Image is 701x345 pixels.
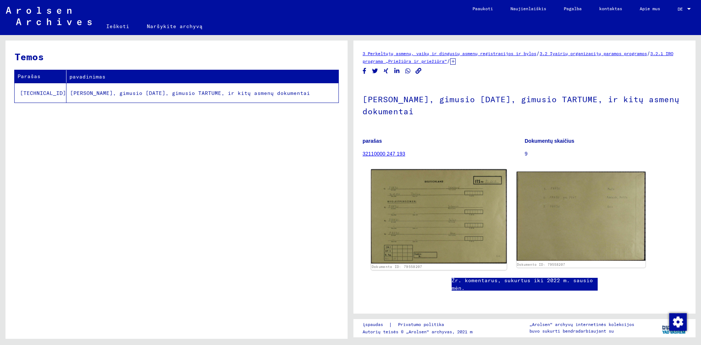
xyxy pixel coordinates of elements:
[452,277,598,292] a: Žr. komentarus, sukurtus iki 2022 m. sausio mėn.
[106,23,129,30] font: Ieškoti
[525,151,528,157] font: 9
[363,138,382,144] font: parašas
[447,58,450,64] font: /
[525,138,574,144] font: Dokumentų skaičius
[6,7,92,25] img: Arolsen_neg.svg
[529,328,614,334] font: buvo sukurti bendradarbiaujant su
[389,321,392,328] font: |
[564,6,582,11] font: Pagalba
[540,51,647,56] a: 3.2 Įvairių organizacijų paramos programos
[15,51,44,63] font: Temos
[529,322,634,327] font: „Arolsen“ archyvų internetinės kolekcijos
[398,322,444,327] font: Privatumo politika
[147,23,203,30] font: Naršykite archyvą
[517,262,565,267] a: Dokumento ID: 79558207
[404,66,412,76] button: Bendrinti per „WhatsApp“
[371,169,506,264] img: 001.jpg
[363,321,389,329] a: įspaudas
[452,277,593,291] font: Žr. komentarus, sukurtus iki 2022 m. sausio mėn.
[415,66,422,76] button: Kopijuoti nuorodą
[372,265,422,269] a: Dokumento ID: 79558207
[138,18,211,35] a: Naršykite archyvą
[660,319,688,337] img: yv_logo.png
[97,18,138,35] a: Ieškoti
[363,94,679,116] font: [PERSON_NAME], gimusio [DATE], gimusio TARTUME, ir kitų asmenų dokumentai
[517,172,646,261] img: 002.jpg
[363,329,472,334] font: Autorių teisės © „Arolsen“ archyvas, 2021 m
[363,322,383,327] font: įspaudas
[18,73,41,80] font: Parašas
[393,66,401,76] button: Bendrinti „LinkedIn“ tinkle
[361,66,368,76] button: Bendrinti „Facebook“ tinkle
[472,6,493,11] font: Paaukoti
[599,6,622,11] font: kontaktas
[70,90,310,96] font: [PERSON_NAME], gimusio [DATE], gimusio TARTUME, ir kitų asmenų dokumentai
[371,66,379,76] button: Bendrinti „Twitter“ tinkle
[363,151,405,157] a: 32110000 247 193
[20,90,66,96] font: [TECHNICAL_ID]
[536,50,540,57] font: /
[392,321,453,329] a: Privatumo politika
[69,73,106,80] font: pavadinimas
[678,6,683,12] font: DE
[363,51,536,56] a: 3 Perkeltųjų asmenų, vaikų ir dingusių asmenų registracijos ir bylos
[640,6,660,11] font: Apie mus
[510,6,546,11] font: Naujienlaiškis
[669,313,687,331] img: Pakeisti sutikimą
[647,50,650,57] font: /
[382,66,390,76] button: Bendrinti Xing platformoje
